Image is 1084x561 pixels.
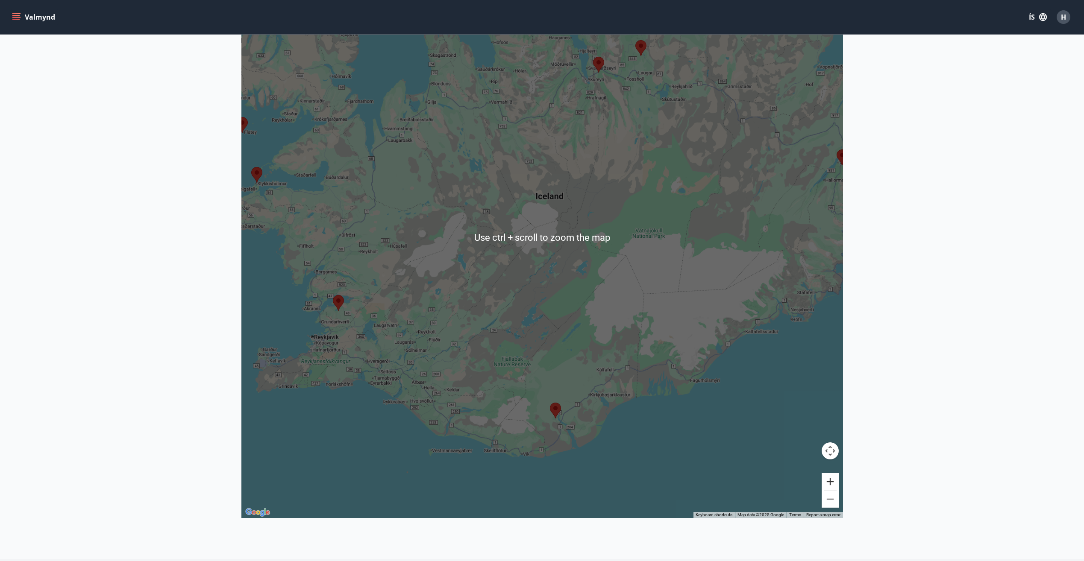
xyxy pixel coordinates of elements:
a: Terms (opens in new tab) [789,512,801,517]
span: Map data ©2025 Google [737,512,784,517]
button: Keyboard shortcuts [696,512,732,518]
button: Map camera controls [822,442,839,459]
img: Google [244,507,272,518]
button: Zoom out [822,491,839,508]
span: H [1061,12,1066,22]
button: menu [10,9,59,25]
a: Open this area in Google Maps (opens a new window) [244,507,272,518]
button: ÍS [1024,9,1052,25]
button: Zoom in [822,473,839,490]
a: Report a map error [806,512,840,517]
button: H [1053,7,1074,27]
